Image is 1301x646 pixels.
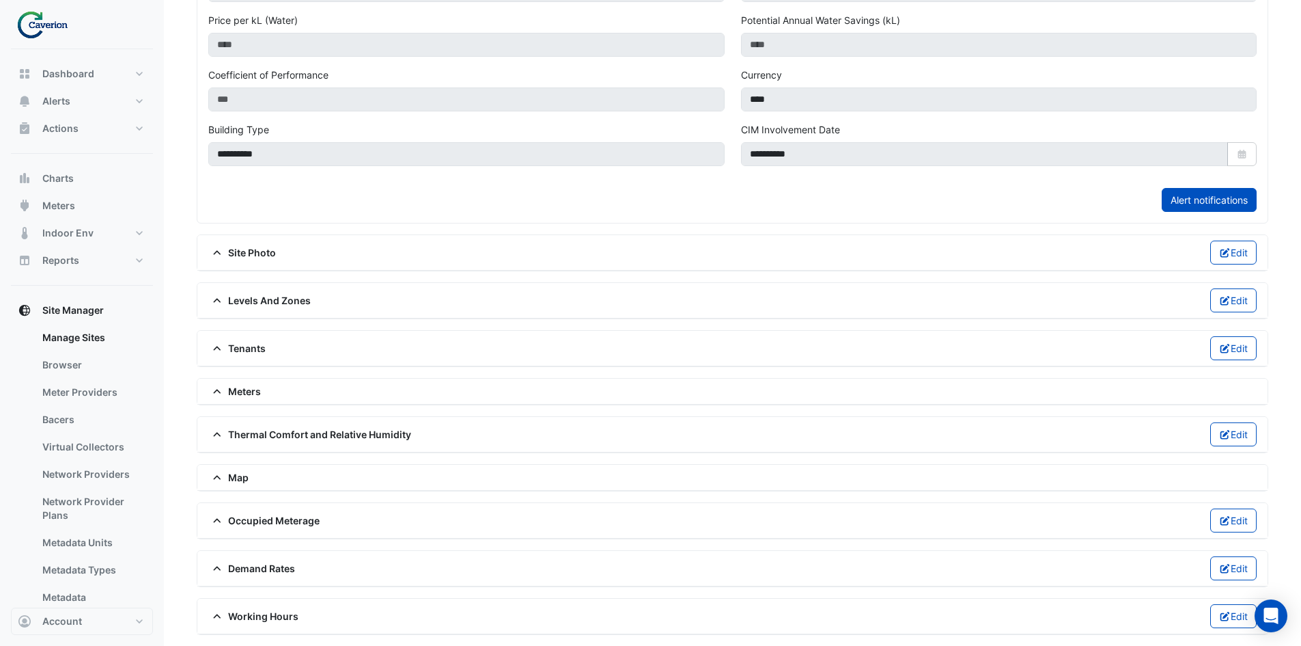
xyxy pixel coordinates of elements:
[11,192,153,219] button: Meters
[31,351,153,379] a: Browser
[18,254,31,267] app-icon: Reports
[1210,509,1257,533] button: Edit
[18,94,31,108] app-icon: Alerts
[208,609,298,623] span: Working Hours
[741,13,900,27] label: Potential Annual Water Savings (kL)
[18,304,31,317] app-icon: Site Manager
[42,226,94,240] span: Indoor Env
[11,247,153,274] button: Reports
[31,584,153,611] a: Metadata
[16,11,78,38] img: Company Logo
[1162,188,1257,212] a: Alert notifications
[31,461,153,488] a: Network Providers
[11,115,153,142] button: Actions
[42,199,75,213] span: Meters
[42,304,104,317] span: Site Manager
[208,513,320,528] span: Occupied Meterage
[208,293,311,308] span: Levels And Zones
[42,172,74,185] span: Charts
[31,433,153,461] a: Virtual Collectors
[18,226,31,240] app-icon: Indoor Env
[31,488,153,529] a: Network Provider Plans
[42,67,94,81] span: Dashboard
[208,427,411,442] span: Thermal Comfort and Relative Humidity
[208,245,276,260] span: Site Photo
[741,68,782,82] label: Currency
[31,406,153,433] a: Bacers
[42,94,70,108] span: Alerts
[208,122,269,137] label: Building Type
[1210,556,1257,580] button: Edit
[11,297,153,324] button: Site Manager
[31,556,153,584] a: Metadata Types
[208,470,249,485] span: Map
[18,67,31,81] app-icon: Dashboard
[741,122,840,137] label: CIM Involvement Date
[42,122,79,135] span: Actions
[1210,288,1257,312] button: Edit
[31,529,153,556] a: Metadata Units
[208,13,298,27] label: Price per kL (Water)
[18,122,31,135] app-icon: Actions
[11,88,153,115] button: Alerts
[11,219,153,247] button: Indoor Env
[1210,422,1257,446] button: Edit
[11,60,153,88] button: Dashboard
[18,199,31,213] app-icon: Meters
[18,172,31,185] app-icon: Charts
[208,384,261,399] span: Meters
[42,254,79,267] span: Reports
[11,608,153,635] button: Account
[1210,241,1257,265] button: Edit
[208,341,266,355] span: Tenants
[31,324,153,351] a: Manage Sites
[208,561,295,576] span: Demand Rates
[1210,604,1257,628] button: Edit
[1255,600,1287,632] div: Open Intercom Messenger
[42,615,82,628] span: Account
[31,379,153,406] a: Meter Providers
[208,68,328,82] label: Coefficient of Performance
[1210,336,1257,360] button: Edit
[11,165,153,192] button: Charts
